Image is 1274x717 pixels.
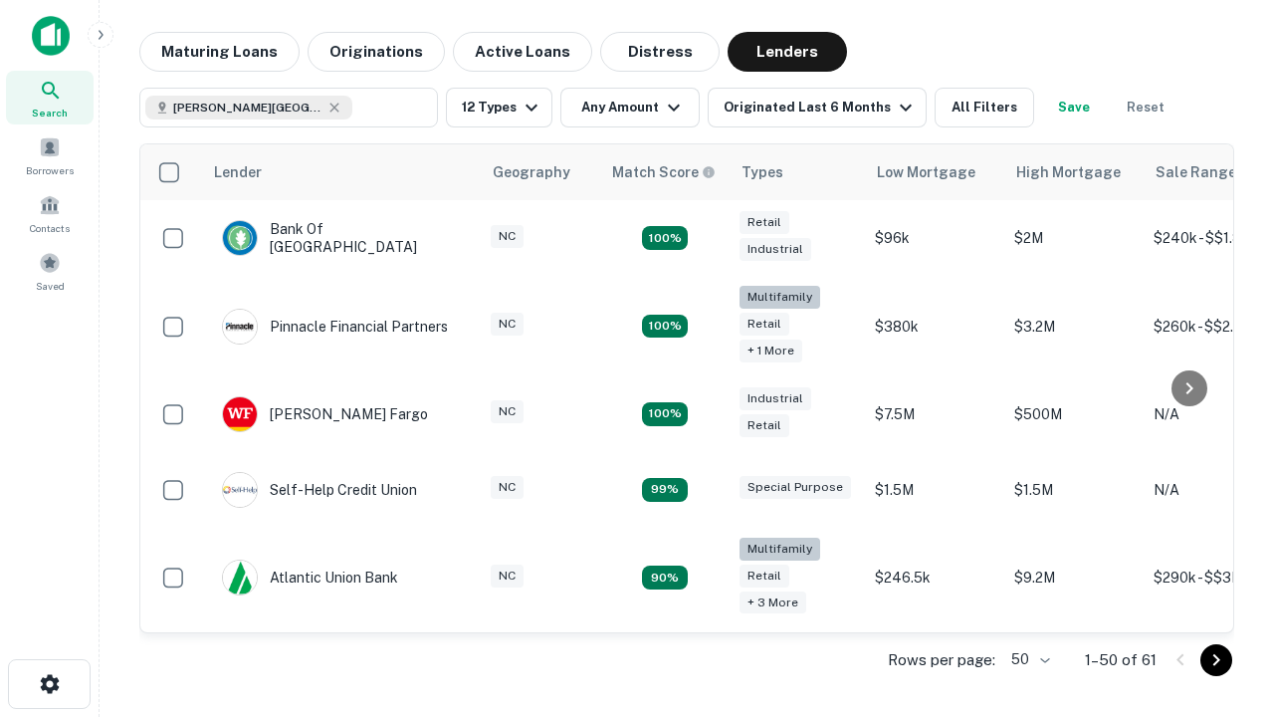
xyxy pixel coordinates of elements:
[730,144,865,200] th: Types
[865,144,1004,200] th: Low Mortgage
[222,309,448,345] div: Pinnacle Financial Partners
[865,276,1004,376] td: $380k
[223,221,257,255] img: picture
[6,244,94,298] a: Saved
[560,88,700,127] button: Any Amount
[173,99,322,117] span: [PERSON_NAME][GEOGRAPHIC_DATA], [GEOGRAPHIC_DATA]
[222,220,461,256] div: Bank Of [GEOGRAPHIC_DATA]
[600,32,720,72] button: Distress
[865,452,1004,528] td: $1.5M
[1085,648,1157,672] p: 1–50 of 61
[214,160,262,184] div: Lender
[1156,160,1236,184] div: Sale Range
[600,144,730,200] th: Capitalize uses an advanced AI algorithm to match your search with the best lender. The match sco...
[446,88,552,127] button: 12 Types
[1004,528,1144,628] td: $9.2M
[222,560,398,596] div: Atlantic Union Bank
[223,397,257,431] img: picture
[865,376,1004,452] td: $7.5M
[1004,452,1144,528] td: $1.5M
[740,565,789,588] div: Retail
[740,340,802,362] div: + 1 more
[491,225,524,248] div: NC
[642,402,688,426] div: Matching Properties: 14, hasApolloMatch: undefined
[740,592,806,614] div: + 3 more
[1042,88,1106,127] button: Save your search to get updates of matches that match your search criteria.
[740,286,820,309] div: Multifamily
[708,88,927,127] button: Originated Last 6 Months
[1200,644,1232,676] button: Go to next page
[612,161,716,183] div: Capitalize uses an advanced AI algorithm to match your search with the best lender. The match sco...
[724,96,918,119] div: Originated Last 6 Months
[1114,88,1177,127] button: Reset
[1003,645,1053,674] div: 50
[6,186,94,240] a: Contacts
[26,162,74,178] span: Borrowers
[491,313,524,336] div: NC
[1004,276,1144,376] td: $3.2M
[642,478,688,502] div: Matching Properties: 11, hasApolloMatch: undefined
[740,476,851,499] div: Special Purpose
[32,16,70,56] img: capitalize-icon.png
[1004,200,1144,276] td: $2M
[740,238,811,261] div: Industrial
[1016,160,1121,184] div: High Mortgage
[865,528,1004,628] td: $246.5k
[740,211,789,234] div: Retail
[30,220,70,236] span: Contacts
[223,473,257,507] img: picture
[740,387,811,410] div: Industrial
[223,561,257,595] img: picture
[6,71,94,124] a: Search
[491,565,524,588] div: NC
[612,161,712,183] h6: Match Score
[740,414,789,437] div: Retail
[202,144,481,200] th: Lender
[728,32,847,72] button: Lenders
[877,160,975,184] div: Low Mortgage
[642,226,688,250] div: Matching Properties: 15, hasApolloMatch: undefined
[642,566,688,590] div: Matching Properties: 10, hasApolloMatch: undefined
[742,160,783,184] div: Types
[32,105,68,120] span: Search
[453,32,592,72] button: Active Loans
[865,200,1004,276] td: $96k
[493,160,570,184] div: Geography
[6,128,94,182] a: Borrowers
[308,32,445,72] button: Originations
[491,400,524,423] div: NC
[139,32,300,72] button: Maturing Loans
[36,278,65,294] span: Saved
[1004,376,1144,452] td: $500M
[222,472,417,508] div: Self-help Credit Union
[481,144,600,200] th: Geography
[935,88,1034,127] button: All Filters
[491,476,524,499] div: NC
[740,538,820,561] div: Multifamily
[1174,494,1274,590] iframe: Chat Widget
[888,648,995,672] p: Rows per page:
[1004,144,1144,200] th: High Mortgage
[642,315,688,339] div: Matching Properties: 20, hasApolloMatch: undefined
[223,310,257,344] img: picture
[740,313,789,336] div: Retail
[222,396,428,432] div: [PERSON_NAME] Fargo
